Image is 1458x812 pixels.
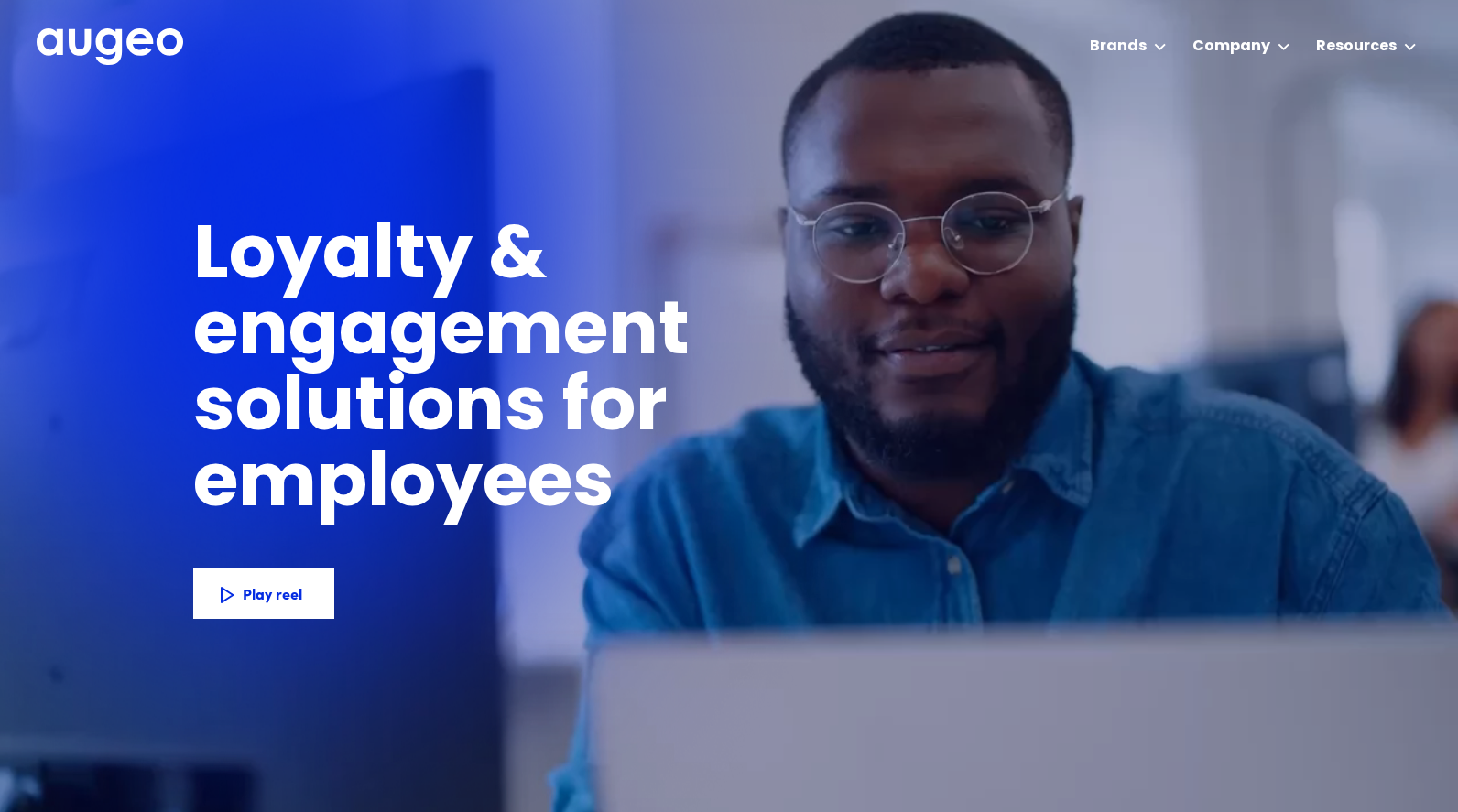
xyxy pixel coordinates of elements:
[193,221,985,449] h1: Loyalty & engagement solutions for
[1192,36,1270,58] div: Company
[1090,36,1147,58] div: Brands
[37,28,183,67] a: home
[193,449,647,525] h1: employees
[1316,36,1397,58] div: Resources
[37,28,183,66] img: Augeo's full logo in white.
[193,568,334,619] a: Play reel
